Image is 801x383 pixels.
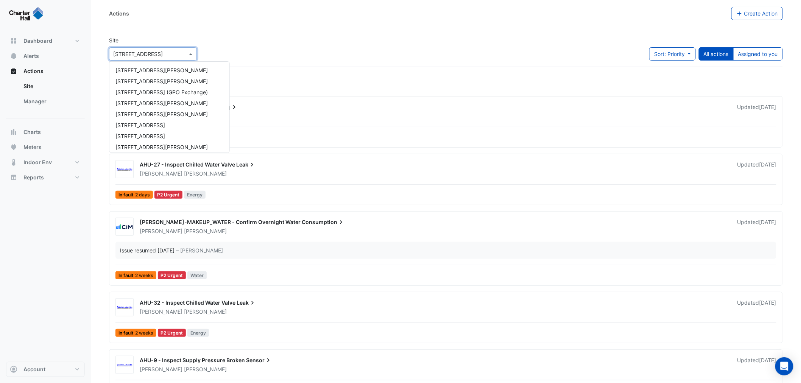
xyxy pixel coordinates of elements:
[6,33,85,48] button: Dashboard
[184,191,206,199] span: Energy
[737,161,776,177] div: Updated
[17,94,85,109] a: Manager
[759,299,776,306] span: Mon 08-Sep-2025 10:30 AEST
[236,161,256,168] span: Leak
[649,47,696,61] button: Sort: Priority
[759,161,776,168] span: Tue 09-Sep-2025 09:43 AEST
[115,100,208,106] span: [STREET_ADDRESS][PERSON_NAME]
[184,170,227,177] span: [PERSON_NAME]
[187,329,209,337] span: Energy
[6,48,85,64] button: Alerts
[140,228,182,234] span: [PERSON_NAME]
[10,143,17,151] app-icon: Meters
[140,308,182,315] span: [PERSON_NAME]
[158,271,186,279] div: P2 Urgent
[23,37,52,45] span: Dashboard
[116,166,133,173] img: Control & Electric
[699,47,734,61] button: All actions
[140,161,235,168] span: AHU-27 - Inspect Chilled Water Valve
[733,47,783,61] button: Assigned to you
[140,219,301,225] span: [PERSON_NAME]-MAKEUP_WATER - Confirm Overnight Water
[759,357,776,363] span: Mon 25-Aug-2025 13:19 AEST
[116,223,133,231] img: CIM
[115,67,208,73] span: [STREET_ADDRESS][PERSON_NAME]
[10,37,17,45] app-icon: Dashboard
[158,329,186,337] div: P2 Urgent
[154,191,183,199] div: P2 Urgent
[10,174,17,181] app-icon: Reports
[737,299,776,316] div: Updated
[140,170,182,177] span: [PERSON_NAME]
[9,6,43,21] img: Company Logo
[10,128,17,136] app-icon: Charts
[10,67,17,75] app-icon: Actions
[731,7,783,20] button: Create Action
[115,191,153,199] span: In fault
[120,246,175,254] div: Issue resumed [DATE]
[109,9,129,17] div: Actions
[6,170,85,185] button: Reports
[737,357,776,373] div: Updated
[109,61,230,153] ng-dropdown-panel: Options list
[115,133,165,139] span: [STREET_ADDRESS]
[6,79,85,112] div: Actions
[237,299,256,307] span: Leak
[302,218,345,226] span: Consumption
[135,331,153,335] span: 2 weeks
[115,78,208,84] span: [STREET_ADDRESS][PERSON_NAME]
[744,10,778,17] span: Create Action
[6,362,85,377] button: Account
[23,67,44,75] span: Actions
[140,366,182,372] span: [PERSON_NAME]
[6,125,85,140] button: Charts
[23,159,52,166] span: Indoor Env
[115,144,208,150] span: [STREET_ADDRESS][PERSON_NAME]
[737,103,776,120] div: Updated
[654,51,685,57] span: Sort: Priority
[23,143,42,151] span: Meters
[140,299,235,306] span: AHU-32 - Inspect Chilled Water Valve
[759,219,776,225] span: Mon 08-Sep-2025 12:01 AEST
[23,174,44,181] span: Reports
[116,304,133,311] img: Control & Electric
[737,218,776,235] div: Updated
[135,193,150,197] span: 2 days
[184,366,227,373] span: [PERSON_NAME]
[184,227,227,235] span: [PERSON_NAME]
[6,140,85,155] button: Meters
[115,111,208,117] span: [STREET_ADDRESS][PERSON_NAME]
[759,104,776,110] span: Tue 09-Sep-2025 09:43 AEST
[115,122,165,128] span: [STREET_ADDRESS]
[176,246,223,254] span: – [PERSON_NAME]
[23,128,41,136] span: Charts
[115,89,208,95] span: [STREET_ADDRESS] (GPO Exchange)
[10,52,17,60] app-icon: Alerts
[109,36,118,44] label: Site
[6,155,85,170] button: Indoor Env
[17,79,85,94] a: Site
[115,329,156,337] span: In fault
[116,361,133,369] img: Control & Electric
[135,273,153,278] span: 2 weeks
[6,64,85,79] button: Actions
[184,308,227,316] span: [PERSON_NAME]
[246,357,272,364] span: Sensor
[140,357,245,363] span: AHU-9 - Inspect Supply Pressure Broken
[187,271,207,279] span: Water
[23,366,45,373] span: Account
[115,271,156,279] span: In fault
[10,159,17,166] app-icon: Indoor Env
[23,52,39,60] span: Alerts
[775,357,793,375] div: Open Intercom Messenger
